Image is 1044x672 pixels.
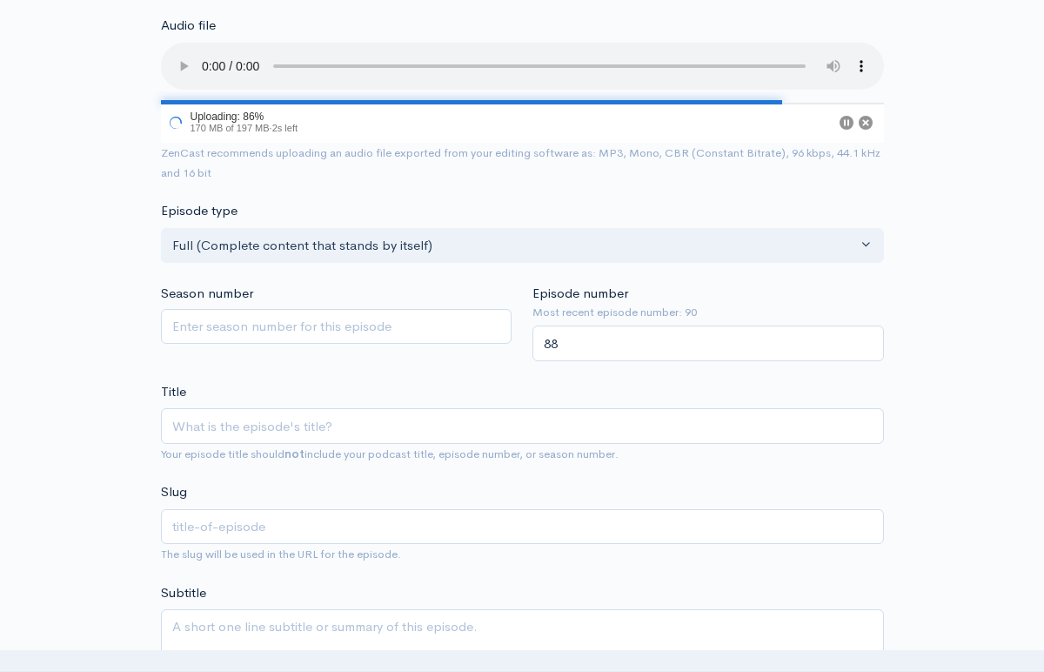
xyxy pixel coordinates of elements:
small: Your episode title should include your podcast title, episode number, or season number. [161,447,619,461]
input: Enter season number for this episode [161,309,512,345]
label: Audio file [161,16,216,36]
label: Episode type [161,201,238,221]
div: Full (Complete content that stands by itself) [172,236,857,256]
label: Season number [161,284,253,304]
label: Episode number [532,284,628,304]
label: Title [161,382,186,402]
button: Cancel [859,116,873,130]
input: title-of-episode [161,509,884,545]
small: The slug will be used in the URL for the episode. [161,547,401,561]
label: Slug [161,482,187,502]
button: Pause [840,116,853,130]
input: What is the episode's title? [161,408,884,444]
small: ZenCast recommends uploading an audio file exported from your editing software as: MP3, Mono, CBR... [161,145,880,180]
div: Uploading: 86% [191,111,298,122]
small: Most recent episode number: 90 [532,304,884,321]
label: Subtitle [161,583,206,603]
strong: not [284,447,304,461]
button: Full (Complete content that stands by itself) [161,228,884,264]
div: 86% [161,103,783,104]
span: 170 MB of 197 MB · 2s left [191,123,298,133]
input: Enter episode number [532,326,884,361]
div: Uploading [161,103,301,143]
